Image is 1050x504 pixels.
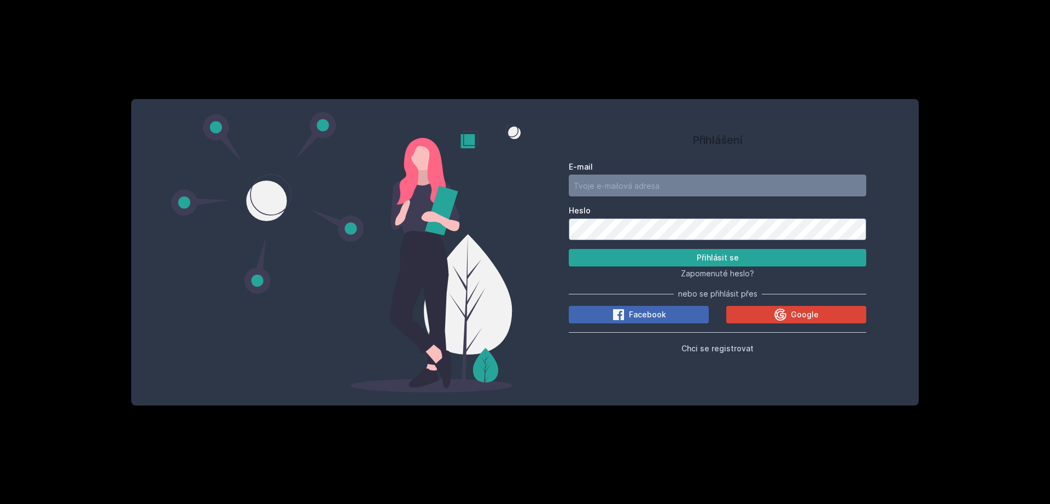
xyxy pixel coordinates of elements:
[569,161,866,172] label: E-mail
[569,175,866,196] input: Tvoje e-mailová adresa
[678,288,757,299] span: nebo se přihlásit přes
[791,309,819,320] span: Google
[569,132,866,148] h1: Přihlášení
[569,249,866,267] button: Přihlásit se
[569,306,709,323] button: Facebook
[569,205,866,216] label: Heslo
[681,344,754,353] span: Chci se registrovat
[726,306,866,323] button: Google
[681,341,754,355] button: Chci se registrovat
[681,269,754,278] span: Zapomenuté heslo?
[629,309,666,320] span: Facebook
